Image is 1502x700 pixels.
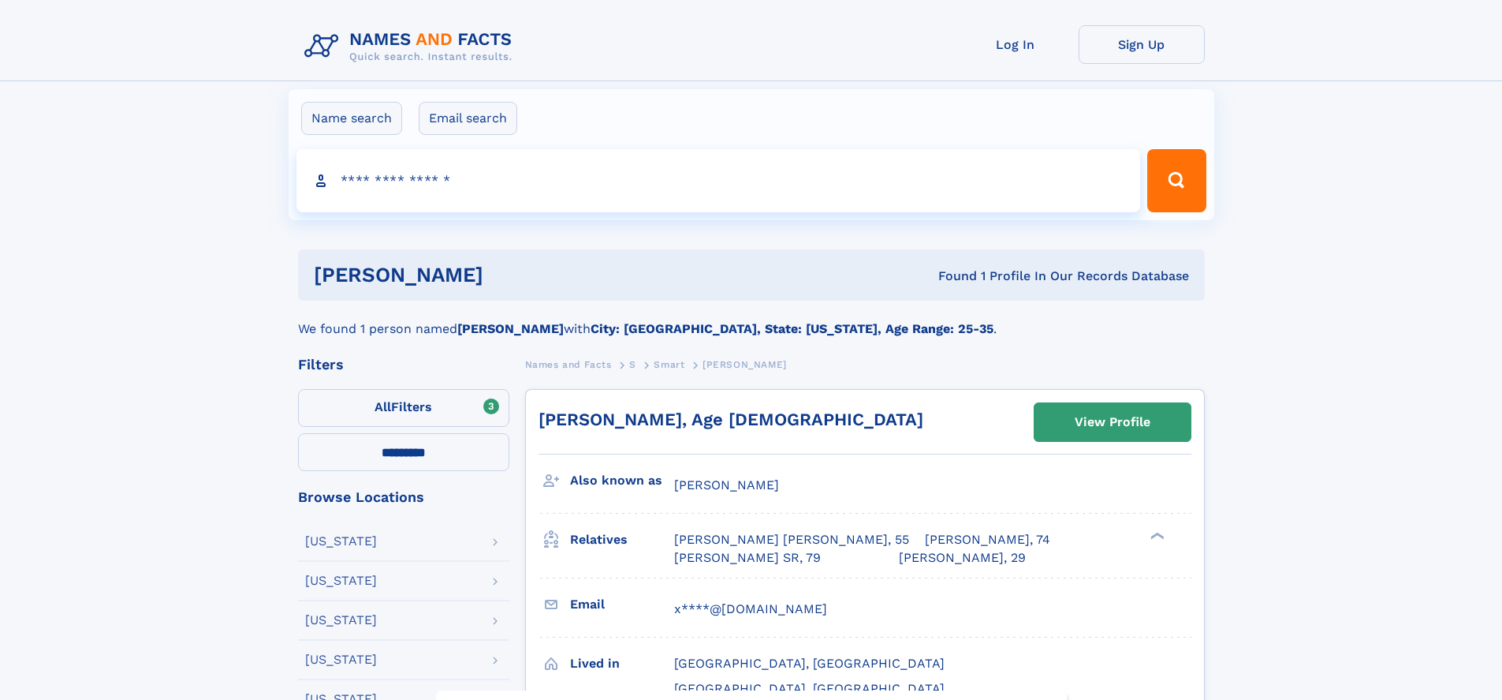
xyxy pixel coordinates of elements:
label: Name search [301,102,402,135]
h1: [PERSON_NAME] [314,265,711,285]
h3: Lived in [570,650,674,677]
a: [PERSON_NAME], Age [DEMOGRAPHIC_DATA] [539,410,923,429]
div: ❯ [1146,531,1165,541]
a: [PERSON_NAME] [PERSON_NAME], 55 [674,531,909,548]
label: Filters [298,389,509,427]
div: [US_STATE] [305,575,377,587]
h3: Email [570,591,674,618]
a: Smart [654,354,684,374]
span: [GEOGRAPHIC_DATA], [GEOGRAPHIC_DATA] [674,656,945,671]
div: [US_STATE] [305,653,377,666]
a: [PERSON_NAME] SR, 79 [674,549,821,567]
span: S [629,359,636,370]
a: View Profile [1034,403,1191,441]
div: View Profile [1075,404,1150,440]
span: [PERSON_NAME] [674,477,779,492]
span: [PERSON_NAME] [703,359,787,370]
a: S [629,354,636,374]
a: [PERSON_NAME], 74 [925,531,1050,548]
input: search input [296,149,1141,212]
span: Smart [654,359,684,370]
a: [PERSON_NAME], 29 [899,549,1026,567]
div: We found 1 person named with . [298,301,1205,339]
div: Browse Locations [298,490,509,504]
h3: Relatives [570,526,674,553]
div: Filters [298,357,509,372]
button: Search Button [1147,149,1206,212]
span: All [375,399,391,414]
h3: Also known as [570,467,674,494]
a: Names and Facts [525,354,612,374]
img: Logo Names and Facts [298,25,525,68]
label: Email search [419,102,517,135]
span: [GEOGRAPHIC_DATA], [GEOGRAPHIC_DATA] [674,681,945,696]
div: [US_STATE] [305,535,377,548]
b: City: [GEOGRAPHIC_DATA], State: [US_STATE], Age Range: 25-35 [591,321,993,336]
a: Log In [952,25,1079,64]
a: Sign Up [1079,25,1205,64]
b: [PERSON_NAME] [457,321,564,336]
div: [US_STATE] [305,614,377,627]
div: Found 1 Profile In Our Records Database [710,268,1189,285]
